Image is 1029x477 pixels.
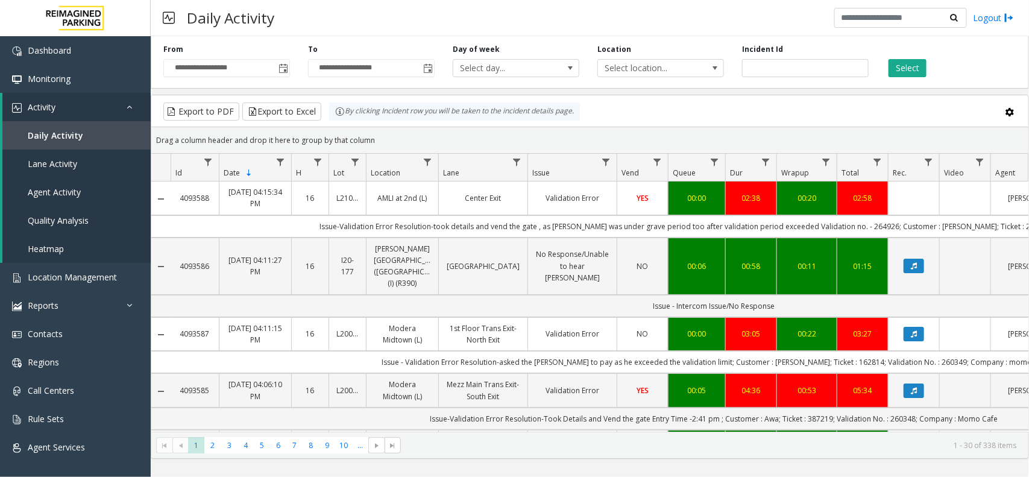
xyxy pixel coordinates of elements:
a: [GEOGRAPHIC_DATA] [446,261,520,272]
h3: Daily Activity [181,3,280,33]
label: To [308,44,318,55]
span: Page 6 [270,437,286,453]
span: Go to the last page [388,441,398,450]
div: 00:05 [676,385,718,396]
a: 03:27 [845,328,881,340]
a: 03:05 [733,328,769,340]
a: 4093588 [178,192,212,204]
a: Issue Filter Menu [598,154,614,170]
img: 'icon' [12,103,22,113]
span: Sortable [244,168,254,178]
span: Page 1 [188,437,204,453]
a: YES [625,192,661,204]
a: 00:20 [784,192,829,204]
a: 4093586 [178,261,212,272]
span: YES [637,193,649,203]
span: Agent [995,168,1015,178]
a: I20-177 [336,254,359,277]
a: [PERSON_NAME][GEOGRAPHIC_DATA] ([GEOGRAPHIC_DATA]) (I) (R390) [374,243,431,289]
a: Collapse Details [151,262,171,271]
a: 16 [299,192,321,204]
span: Lane [443,168,459,178]
label: Day of week [453,44,500,55]
a: Rec. Filter Menu [920,154,937,170]
img: 'icon' [12,387,22,396]
a: 4093585 [178,385,212,396]
a: [DATE] 04:06:10 PM [227,379,284,402]
a: Id Filter Menu [200,154,216,170]
a: 00:22 [784,328,829,340]
a: 00:11 [784,261,829,272]
span: Location [371,168,400,178]
a: 02:38 [733,192,769,204]
a: NO [625,328,661,340]
a: [DATE] 04:11:27 PM [227,254,284,277]
button: Export to PDF [163,103,239,121]
a: Modera Midtown (L) [374,379,431,402]
a: Validation Error [535,328,609,340]
label: Incident Id [742,44,783,55]
span: Vend [621,168,639,178]
span: Page 8 [303,437,319,453]
span: Agent Activity [28,186,81,198]
img: 'icon' [12,358,22,368]
span: Page 2 [204,437,221,453]
span: NO [637,261,649,271]
a: [DATE] 04:15:34 PM [227,186,284,209]
a: Collapse Details [151,387,171,396]
span: Page 3 [221,437,238,453]
img: 'icon' [12,443,22,453]
a: Quality Analysis [2,206,151,235]
a: Dur Filter Menu [758,154,774,170]
span: Select day... [453,60,553,77]
a: Center Exit [446,192,520,204]
span: Quality Analysis [28,215,89,226]
a: 00:00 [676,328,718,340]
a: Collapse Details [151,330,171,340]
span: Page 5 [254,437,270,453]
a: Lane Filter Menu [509,154,525,170]
span: Select location... [598,60,698,77]
a: Validation Error [535,385,609,396]
a: Heatmap [2,235,151,263]
span: Location Management [28,271,117,283]
div: 04:36 [733,385,769,396]
img: 'icon' [12,273,22,283]
span: Lot [333,168,344,178]
a: Collapse Details [151,194,171,204]
a: Daily Activity [2,121,151,150]
a: 16 [299,261,321,272]
img: 'icon' [12,46,22,56]
span: Page 10 [336,437,352,453]
a: 05:34 [845,385,881,396]
a: 1st Floor Trans Exit- North Exit [446,323,520,346]
a: 4093587 [178,328,212,340]
span: Page 7 [286,437,303,453]
a: Total Filter Menu [869,154,886,170]
a: Video Filter Menu [972,154,988,170]
span: NO [637,329,649,339]
a: 00:58 [733,261,769,272]
a: NO [625,261,661,272]
img: 'icon' [12,302,22,311]
span: Contacts [28,328,63,340]
a: Lot Filter Menu [347,154,363,170]
a: Validation Error [535,192,609,204]
a: Agent Activity [2,178,151,206]
div: Data table [151,154,1028,432]
a: Activity [2,93,151,121]
span: Daily Activity [28,130,83,141]
span: H [296,168,301,178]
span: Call Centers [28,385,74,396]
span: Rec. [893,168,907,178]
label: From [163,44,183,55]
a: H Filter Menu [310,154,326,170]
a: L20000500 [336,328,359,340]
div: 00:06 [676,261,718,272]
span: Agent Services [28,441,85,453]
span: Date [224,168,240,178]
